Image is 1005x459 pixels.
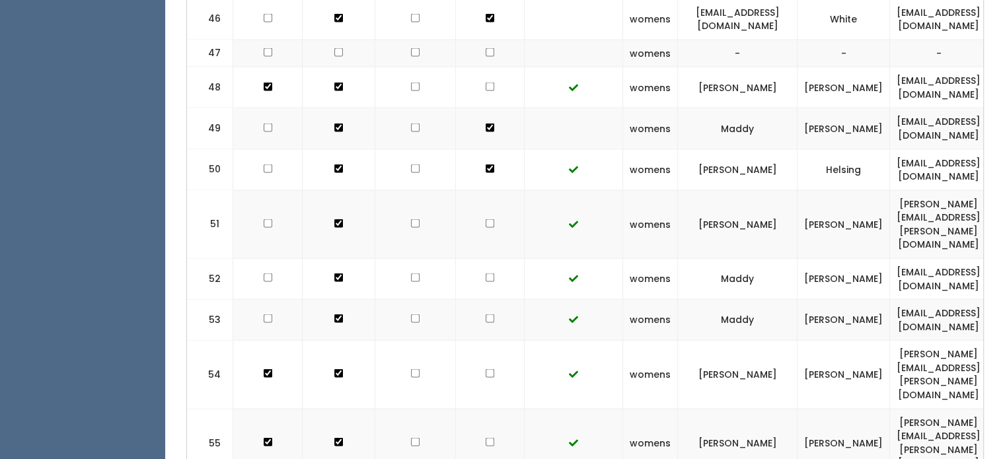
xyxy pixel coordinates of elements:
[678,190,798,258] td: [PERSON_NAME]
[623,190,678,258] td: womens
[623,40,678,67] td: womens
[890,67,988,108] td: [EMAIL_ADDRESS][DOMAIN_NAME]
[890,259,988,300] td: [EMAIL_ADDRESS][DOMAIN_NAME]
[798,190,890,258] td: [PERSON_NAME]
[187,108,233,149] td: 49
[678,259,798,300] td: Maddy
[187,341,233,409] td: 54
[678,300,798,341] td: Maddy
[623,67,678,108] td: womens
[678,149,798,190] td: [PERSON_NAME]
[623,149,678,190] td: womens
[187,190,233,258] td: 51
[890,40,988,67] td: -
[798,259,890,300] td: [PERSON_NAME]
[890,108,988,149] td: [EMAIL_ADDRESS][DOMAIN_NAME]
[890,341,988,409] td: [PERSON_NAME][EMAIL_ADDRESS][PERSON_NAME][DOMAIN_NAME]
[187,67,233,108] td: 48
[623,341,678,409] td: womens
[678,67,798,108] td: [PERSON_NAME]
[798,149,890,190] td: Helsing
[798,40,890,67] td: -
[798,67,890,108] td: [PERSON_NAME]
[187,40,233,67] td: 47
[187,259,233,300] td: 52
[798,300,890,341] td: [PERSON_NAME]
[187,300,233,341] td: 53
[187,149,233,190] td: 50
[890,300,988,341] td: [EMAIL_ADDRESS][DOMAIN_NAME]
[798,341,890,409] td: [PERSON_NAME]
[678,341,798,409] td: [PERSON_NAME]
[623,300,678,341] td: womens
[623,259,678,300] td: womens
[890,190,988,258] td: [PERSON_NAME][EMAIL_ADDRESS][PERSON_NAME][DOMAIN_NAME]
[678,40,798,67] td: -
[623,108,678,149] td: womens
[890,149,988,190] td: [EMAIL_ADDRESS][DOMAIN_NAME]
[798,108,890,149] td: [PERSON_NAME]
[678,108,798,149] td: Maddy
